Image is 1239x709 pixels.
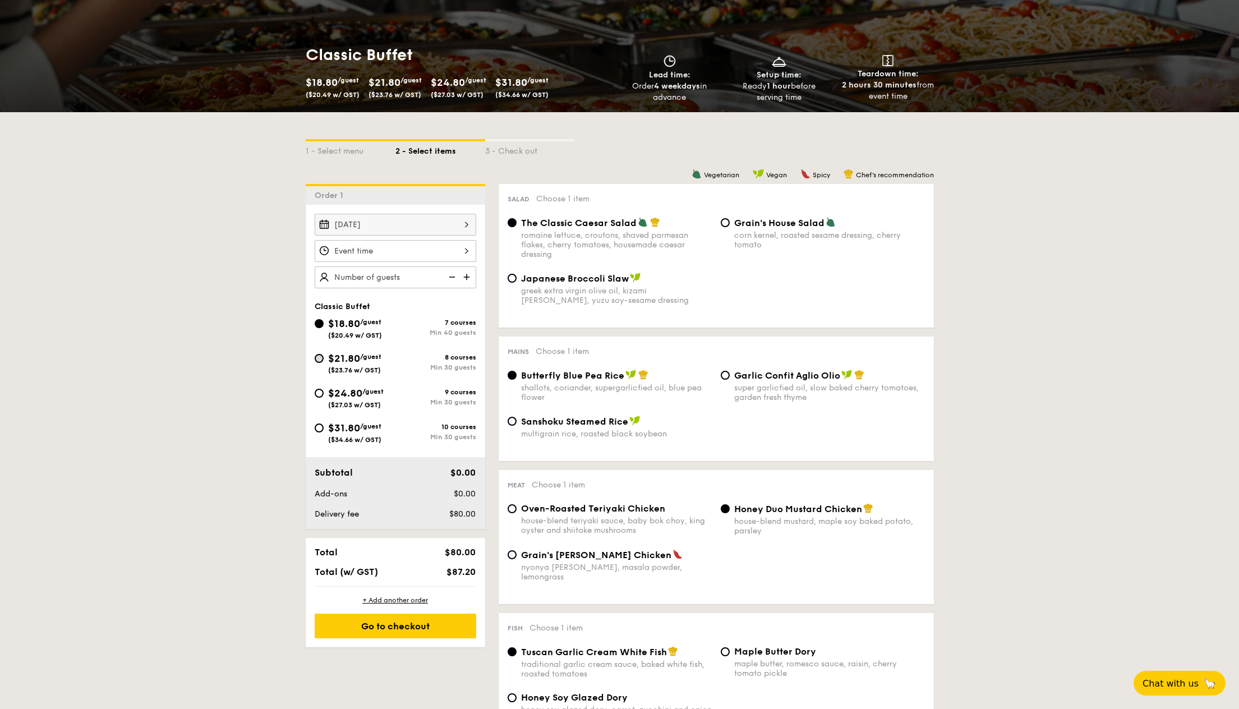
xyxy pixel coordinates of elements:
[360,353,381,361] span: /guest
[315,319,324,328] input: $18.80/guest($20.49 w/ GST)7 coursesMin 40 guests
[449,509,476,519] span: $80.00
[650,217,660,227] img: icon-chef-hat.a58ddaea.svg
[328,317,360,330] span: $18.80
[721,371,730,380] input: Garlic Confit Aglio Oliosuper garlicfied oil, slow baked cherry tomatoes, garden fresh thyme
[508,693,517,702] input: Honey Soy Glazed Doryhoney soy glazed dory, carrot, zucchini and onion
[734,646,816,657] span: Maple Butter Dory
[673,549,683,559] img: icon-spicy.37a8142b.svg
[338,76,359,84] span: /guest
[328,422,360,434] span: $31.80
[508,371,517,380] input: Butterfly Blue Pea Riceshallots, coriander, supergarlicfied oil, blue pea flower
[315,191,348,200] span: Order 1
[395,353,476,361] div: 8 courses
[1203,677,1217,690] span: 🦙
[454,489,476,499] span: $0.00
[1143,678,1199,689] span: Chat with us
[315,266,476,288] input: Number of guests
[521,429,712,439] div: multigrain rice, roasted black soybean
[450,467,476,478] span: $0.00
[856,171,934,179] span: Chef's recommendation
[395,363,476,371] div: Min 30 guests
[668,646,678,656] img: icon-chef-hat.a58ddaea.svg
[315,354,324,363] input: $21.80/guest($23.76 w/ GST)8 coursesMin 30 guests
[721,504,730,513] input: Honey Duo Mustard Chickenhouse-blend mustard, maple soy baked potato, parsley
[508,504,517,513] input: Oven-Roasted Teriyaki Chickenhouse-blend teriyaki sauce, baby bok choy, king oyster and shiitake ...
[431,76,465,89] span: $24.80
[734,218,825,228] span: Grain's House Salad
[882,55,893,66] img: icon-teardown.65201eee.svg
[854,370,864,380] img: icon-chef-hat.a58ddaea.svg
[360,318,381,326] span: /guest
[431,91,483,99] span: ($27.03 w/ GST)
[734,383,925,402] div: super garlicfied oil, slow baked cherry tomatoes, garden fresh thyme
[306,141,395,157] div: 1 - Select menu
[734,517,925,536] div: house-blend mustard, maple soy baked potato, parsley
[362,388,384,395] span: /guest
[844,169,854,179] img: icon-chef-hat.a58ddaea.svg
[521,273,629,284] span: Japanese Broccoli Slaw
[395,141,485,157] div: 2 - Select items
[328,436,381,444] span: ($34.66 w/ GST)
[400,76,422,84] span: /guest
[757,70,802,80] span: Setup time:
[445,547,476,558] span: $80.00
[704,171,739,179] span: Vegetarian
[443,266,459,288] img: icon-reduce.1d2dbef1.svg
[315,614,476,638] div: Go to checkout
[315,567,378,577] span: Total (w/ GST)
[315,423,324,432] input: $31.80/guest($34.66 w/ GST)10 coursesMin 30 guests
[521,416,628,427] span: Sanshoku Steamed Rice
[315,489,347,499] span: Add-ons
[620,81,720,103] div: Order in advance
[369,91,421,99] span: ($23.76 w/ GST)
[813,171,830,179] span: Spicy
[508,624,523,632] span: Fish
[315,547,338,558] span: Total
[721,647,730,656] input: Maple Butter Dorymaple butter, romesco sauce, raisin, cherry tomato pickle
[495,76,527,89] span: $31.80
[649,70,690,80] span: Lead time:
[315,596,476,605] div: + Add another order
[536,194,589,204] span: Choose 1 item
[315,302,370,311] span: Classic Buffet
[527,76,549,84] span: /guest
[508,274,517,283] input: Japanese Broccoli Slawgreek extra virgin olive oil, kizami [PERSON_NAME], yuzu soy-sesame dressing
[360,422,381,430] span: /guest
[508,481,525,489] span: Meat
[508,218,517,227] input: The Classic Caesar Saladromaine lettuce, croutons, shaved parmesan flakes, cherry tomatoes, house...
[521,563,712,582] div: nyonya [PERSON_NAME], masala powder, lemongrass
[529,623,583,633] span: Choose 1 item
[842,80,916,90] strong: 2 hours 30 minutes
[395,329,476,337] div: Min 40 guests
[328,401,381,409] span: ($27.03 w/ GST)
[1134,671,1226,696] button: Chat with us🦙
[315,389,324,398] input: $24.80/guest($27.03 w/ GST)9 coursesMin 30 guests
[508,550,517,559] input: Grain's [PERSON_NAME] Chickennyonya [PERSON_NAME], masala powder, lemongrass
[734,504,862,514] span: Honey Duo Mustard Chicken
[521,692,628,703] span: Honey Soy Glazed Dory
[395,398,476,406] div: Min 30 guests
[306,76,338,89] span: $18.80
[771,55,787,67] img: icon-dish.430c3a2e.svg
[508,195,529,203] span: Salad
[692,169,702,179] img: icon-vegetarian.fe4039eb.svg
[521,218,637,228] span: The Classic Caesar Salad
[638,217,648,227] img: icon-vegetarian.fe4039eb.svg
[315,214,476,236] input: Event date
[521,383,712,402] div: shallots, coriander, supergarlicfied oil, blue pea flower
[734,370,840,381] span: Garlic Confit Aglio Olio
[395,319,476,326] div: 7 courses
[328,366,381,374] span: ($23.76 w/ GST)
[521,231,712,259] div: romaine lettuce, croutons, shaved parmesan flakes, cherry tomatoes, housemade caesar dressing
[328,332,382,339] span: ($20.49 w/ GST)
[521,647,667,657] span: Tuscan Garlic Cream White Fish
[521,660,712,679] div: traditional garlic cream sauce, baked white fish, roasted tomatoes
[654,81,700,91] strong: 4 weekdays
[767,81,791,91] strong: 1 hour
[858,69,919,79] span: Teardown time:
[508,417,517,426] input: Sanshoku Steamed Ricemultigrain rice, roasted black soybean
[532,480,585,490] span: Choose 1 item
[629,416,641,426] img: icon-vegan.f8ff3823.svg
[734,231,925,250] div: corn kernel, roasted sesame dressing, cherry tomato
[766,171,787,179] span: Vegan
